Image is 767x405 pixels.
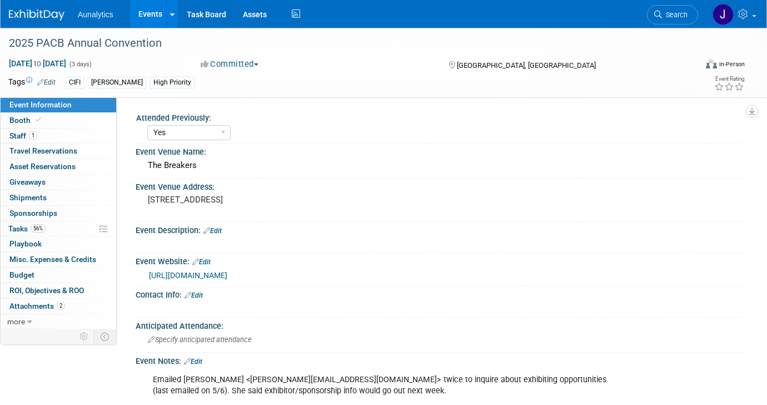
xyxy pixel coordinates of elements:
[636,58,745,75] div: Event Format
[148,335,252,344] span: Specify anticipated attendance
[192,258,211,266] a: Edit
[647,5,698,24] a: Search
[88,77,146,88] div: [PERSON_NAME]
[1,206,116,221] a: Sponsorships
[57,302,65,310] span: 2
[1,129,116,144] a: Staff1
[197,58,263,70] button: Committed
[7,317,25,326] span: more
[1,97,116,112] a: Event Information
[1,268,116,283] a: Budget
[1,314,116,329] a: more
[8,58,67,68] span: [DATE] [DATE]
[136,287,745,301] div: Contact Info:
[66,77,84,88] div: CIFI
[457,61,596,70] span: [GEOGRAPHIC_DATA], [GEOGRAPHIC_DATA]
[8,76,56,89] td: Tags
[714,76,744,82] div: Event Rating
[9,239,42,248] span: Playbook
[9,9,64,21] img: ExhibitDay
[9,286,84,295] span: ROI, Objectives & ROO
[8,224,46,233] span: Tasks
[1,175,116,190] a: Giveaways
[37,78,56,86] a: Edit
[1,283,116,298] a: ROI, Objectives & ROO
[5,33,682,53] div: 2025 PACB Annual Convention
[31,224,46,233] span: 56%
[1,252,116,267] a: Misc. Expenses & Credits
[1,144,116,159] a: Travel Reservations
[148,195,377,205] pre: [STREET_ADDRESS]
[94,329,117,344] td: Toggle Event Tabs
[136,222,745,236] div: Event Description:
[203,227,222,235] a: Edit
[144,157,736,174] div: The Breakers
[662,11,688,19] span: Search
[136,179,745,192] div: Event Venue Address:
[150,77,195,88] div: High Priority
[1,299,116,314] a: Attachments2
[9,177,46,186] span: Giveaways
[136,144,745,157] div: Event Venue Name:
[9,302,65,310] span: Attachments
[185,292,203,299] a: Edit
[149,271,227,280] a: [URL][DOMAIN_NAME]
[136,253,745,268] div: Event Website:
[1,236,116,251] a: Playbook
[78,10,113,19] span: Aunalytics
[719,60,745,68] div: In-Person
[713,4,734,25] img: Julie Grisanti-Cieslak
[9,270,34,279] span: Budget
[136,353,745,367] div: Event Notes:
[9,146,77,155] span: Travel Reservations
[9,209,57,218] span: Sponsorships
[184,358,202,366] a: Edit
[1,113,116,128] a: Booth
[9,255,96,264] span: Misc. Expenses & Credits
[9,131,37,140] span: Staff
[74,329,94,344] td: Personalize Event Tab Strip
[36,117,41,123] i: Booth reservation complete
[29,131,37,140] span: 1
[136,110,740,124] div: Attended Previously:
[1,190,116,205] a: Shipments
[706,60,717,68] img: Format-Inperson.png
[32,59,43,68] span: to
[136,318,745,332] div: Anticipated Attendance:
[9,162,76,171] span: Asset Reservations
[1,221,116,236] a: Tasks56%
[9,116,43,125] span: Booth
[1,159,116,174] a: Asset Reservations
[145,369,626,402] div: Emailed [PERSON_NAME] <[PERSON_NAME][EMAIL_ADDRESS][DOMAIN_NAME]> twice to inquire about exhibiti...
[9,193,47,202] span: Shipments
[9,100,72,109] span: Event Information
[68,61,92,68] span: (3 days)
